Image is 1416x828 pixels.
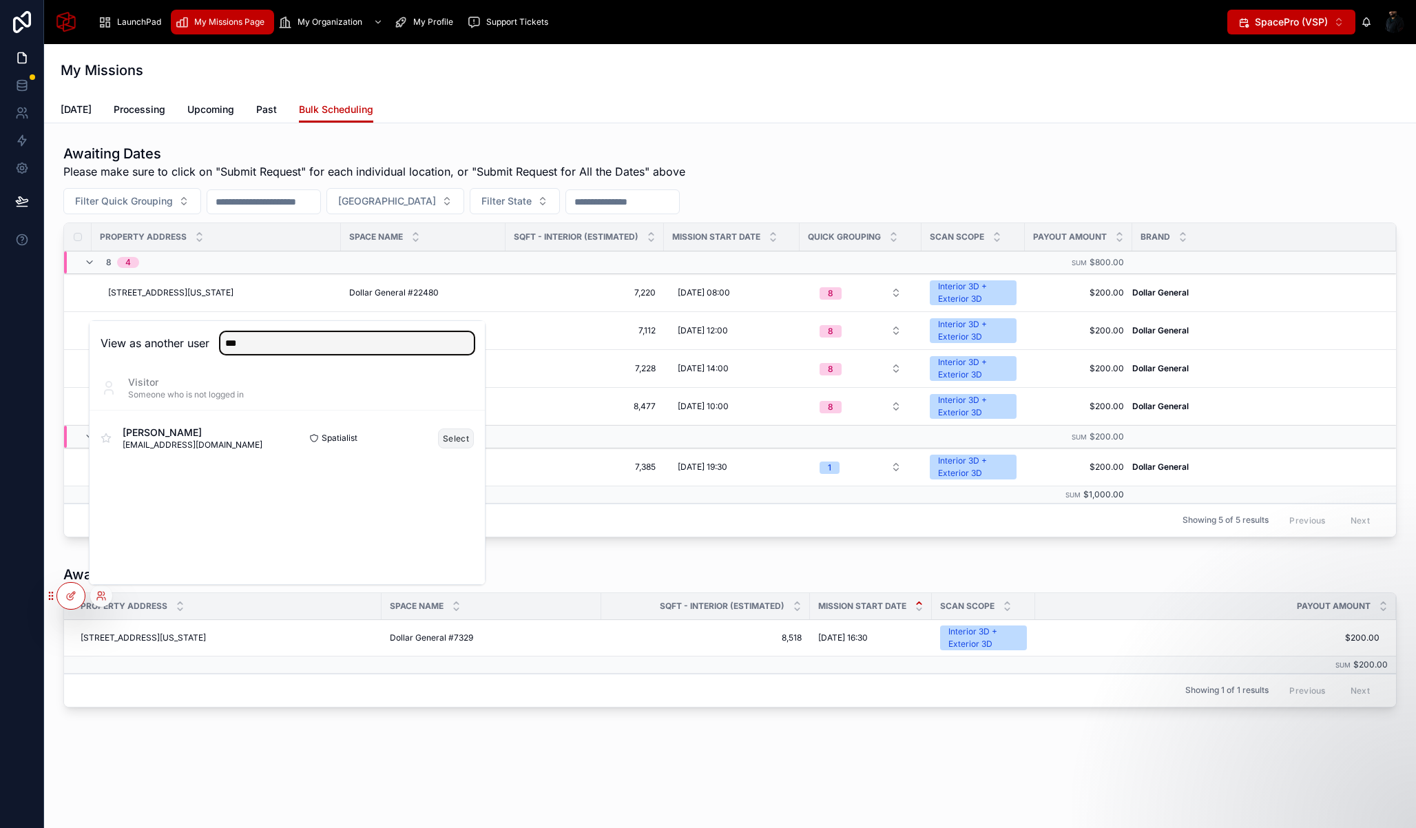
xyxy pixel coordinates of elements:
button: Select Button [809,280,913,305]
span: 7,228 [514,363,656,374]
span: [PERSON_NAME] [123,426,262,439]
span: Please make sure to click on "Submit Request" for each individual location, or "Submit Request fo... [63,163,685,180]
button: Select Button [63,188,201,214]
span: $200.00 [1090,431,1124,442]
span: $200.00 [1033,401,1124,412]
span: Showing 1 of 1 results [1185,685,1269,696]
span: Past [256,103,277,116]
span: [DATE] 14:00 [678,363,729,374]
span: Showing 5 of 5 results [1183,515,1269,526]
span: Bulk Scheduling [299,103,373,116]
a: Support Tickets [463,10,558,34]
span: [DATE] 08:00 [678,287,730,298]
span: Scan Scope [930,231,984,242]
div: 8 [828,287,833,300]
a: Dollar General #7329 [390,632,593,643]
span: My Profile [413,17,453,28]
span: $1,000.00 [1083,489,1124,499]
div: Interior 3D + Exterior 3D [938,356,1008,381]
span: $200.00 [1033,325,1124,336]
div: Interior 3D + Exterior 3D [948,625,1019,650]
a: Processing [114,97,165,125]
button: Select Button [809,318,913,343]
span: [DATE] 16:30 [818,632,868,643]
a: 8,518 [610,632,802,643]
h1: Awaiting Client Confirmation [63,565,251,584]
a: [STREET_ADDRESS][US_STATE] [81,632,373,643]
a: [DATE] 16:30 [818,632,924,643]
h2: View as another user [101,335,209,351]
span: [EMAIL_ADDRESS][DOMAIN_NAME] [123,439,262,451]
span: [DATE] 12:00 [678,325,728,336]
button: Select Button [326,188,464,214]
span: Dollar General #22480 [349,287,439,298]
span: SpacePro (VSP) [1255,15,1328,29]
a: [DATE] [61,97,92,125]
a: My Profile [390,10,463,34]
div: Interior 3D + Exterior 3D [938,394,1008,419]
small: Sum [1072,259,1087,267]
span: My Missions Page [194,17,264,28]
span: Space Name [390,601,444,612]
button: Select Button [809,356,913,381]
h1: Awaiting Dates [63,144,685,163]
span: [GEOGRAPHIC_DATA] [338,194,436,208]
small: Sum [1335,661,1351,669]
h1: My Missions [61,61,143,80]
span: Upcoming [187,103,234,116]
span: Visitor [128,375,244,389]
span: Mission Start Date [672,231,760,242]
small: Sum [1072,433,1087,441]
span: [STREET_ADDRESS][US_STATE] [81,632,206,643]
div: Interior 3D + Exterior 3D [938,455,1008,479]
a: Interior 3D + Exterior 3D [940,625,1027,650]
span: $200.00 [1353,659,1388,670]
span: Dollar General #7329 [390,632,473,643]
span: Support Tickets [486,17,548,28]
a: Bulk Scheduling [299,97,373,123]
button: Select Button [809,455,913,479]
span: $200.00 [1033,462,1124,473]
span: Filter Quick Grouping [75,194,173,208]
span: Mission Start Date [818,601,906,612]
span: [DATE] [61,103,92,116]
a: My Missions Page [171,10,274,34]
span: Payout Amount [1297,601,1371,612]
a: LaunchPad [94,10,171,34]
strong: Dollar General [1132,462,1189,472]
span: Quick Grouping [808,231,881,242]
div: Interior 3D + Exterior 3D [938,318,1008,343]
span: Payout Amount [1033,231,1107,242]
span: Scan Scope [940,601,995,612]
div: 8 [828,325,833,338]
iframe: Intercom notifications message [1141,725,1416,821]
span: $200.00 [1035,632,1379,643]
span: [STREET_ADDRESS][PERSON_NAME][PERSON_NAME][US_STATE] [108,320,333,342]
div: Interior 3D + Exterior 3D [938,280,1008,305]
span: $200.00 [1033,363,1124,374]
span: $800.00 [1090,257,1124,267]
button: Select Button [470,188,560,214]
span: 7,385 [514,462,656,473]
strong: Dollar General [1132,325,1189,335]
span: Property Address [100,231,187,242]
span: Someone who is not logged in [128,389,244,400]
div: 8 [828,401,833,413]
span: LaunchPad [117,17,161,28]
span: Processing [114,103,165,116]
div: 8 [828,363,833,375]
div: 4 [125,257,131,268]
span: [DATE] 10:00 [678,401,729,412]
span: 8,477 [514,401,656,412]
div: scrollable content [88,7,1227,37]
a: Upcoming [187,97,234,125]
span: SQFT - Interior (Estimated) [514,231,638,242]
strong: Dollar General [1132,287,1189,298]
img: App logo [55,11,77,33]
div: 1 [828,462,831,474]
span: 7,112 [514,325,656,336]
a: My Organization [274,10,390,34]
span: [DATE] 19:30 [678,462,727,473]
span: Space Name [349,231,403,242]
